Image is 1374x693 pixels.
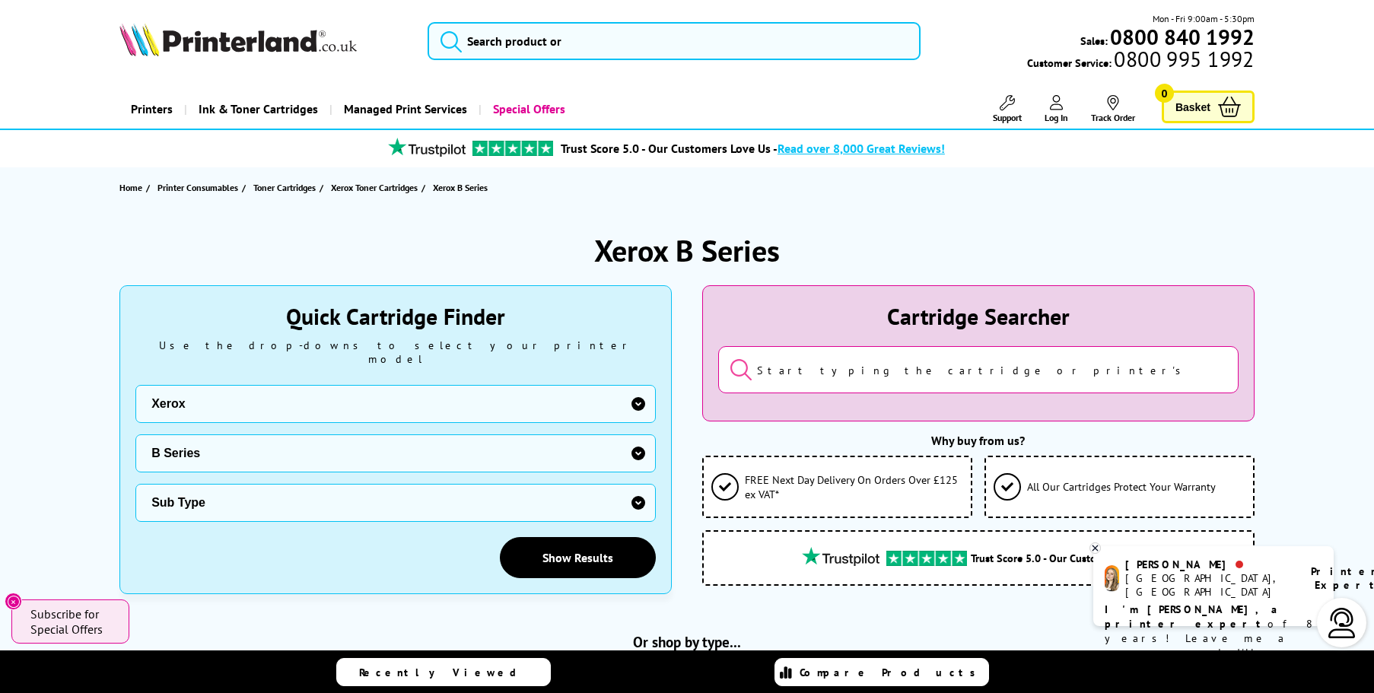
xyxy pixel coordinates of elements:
[381,138,472,157] img: trustpilot rating
[718,301,1239,331] div: Cartridge Searcher
[1175,97,1210,117] span: Basket
[886,551,967,566] img: trustpilot rating
[253,180,316,196] span: Toner Cartridges
[119,23,409,59] a: Printerland Logo
[1105,565,1119,592] img: amy-livechat.png
[1080,33,1108,48] span: Sales:
[30,606,114,637] span: Subscribe for Special Offers
[1327,608,1357,638] img: user-headset-light.svg
[594,230,780,270] h1: Xerox B Series
[745,472,963,501] span: FREE Next Day Delivery On Orders Over £125 ex VAT*
[331,180,421,196] a: Xerox Toner Cartridges
[778,141,945,156] span: Read over 8,000 Great Reviews!
[1108,30,1255,44] a: 0800 840 1992
[119,90,184,129] a: Printers
[5,593,22,610] button: Close
[329,90,479,129] a: Managed Print Services
[774,658,989,686] a: Compare Products
[135,339,656,366] div: Use the drop-downs to select your printer model
[1125,571,1292,599] div: [GEOGRAPHIC_DATA], [GEOGRAPHIC_DATA]
[795,547,886,566] img: trustpilot rating
[359,666,532,679] span: Recently Viewed
[1162,91,1255,123] a: Basket 0
[157,180,238,196] span: Printer Consumables
[1045,112,1068,123] span: Log In
[971,551,1161,565] span: Trust Score 5.0 - Our Customers Love Us!
[1112,52,1254,66] span: 0800 995 1992
[718,346,1239,393] input: Start typing the cartridge or printer's name...
[1125,558,1292,571] div: [PERSON_NAME]
[119,632,1255,651] h2: Or shop by type...
[184,90,329,129] a: Ink & Toner Cartridges
[993,112,1022,123] span: Support
[428,22,921,60] input: Search product or
[119,180,146,196] a: Home
[157,180,242,196] a: Printer Consumables
[500,537,656,578] a: Show Results
[331,180,418,196] span: Xerox Toner Cartridges
[253,180,320,196] a: Toner Cartridges
[702,433,1255,448] div: Why buy from us?
[1110,23,1255,51] b: 0800 840 1992
[433,182,488,193] span: Xerox B Series
[1153,11,1255,26] span: Mon - Fri 9:00am - 5:30pm
[336,658,551,686] a: Recently Viewed
[1105,602,1282,631] b: I'm [PERSON_NAME], a printer expert
[135,301,656,331] div: Quick Cartridge Finder
[1027,52,1254,70] span: Customer Service:
[119,23,357,56] img: Printerland Logo
[1155,84,1174,103] span: 0
[1045,95,1068,123] a: Log In
[800,666,984,679] span: Compare Products
[1105,602,1322,675] p: of 8 years! Leave me a message and I'll respond ASAP
[472,141,553,156] img: trustpilot rating
[561,141,945,156] a: Trust Score 5.0 - Our Customers Love Us -Read over 8,000 Great Reviews!
[1027,479,1216,494] span: All Our Cartridges Protect Your Warranty
[479,90,577,129] a: Special Offers
[199,90,318,129] span: Ink & Toner Cartridges
[993,95,1022,123] a: Support
[1091,95,1135,123] a: Track Order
